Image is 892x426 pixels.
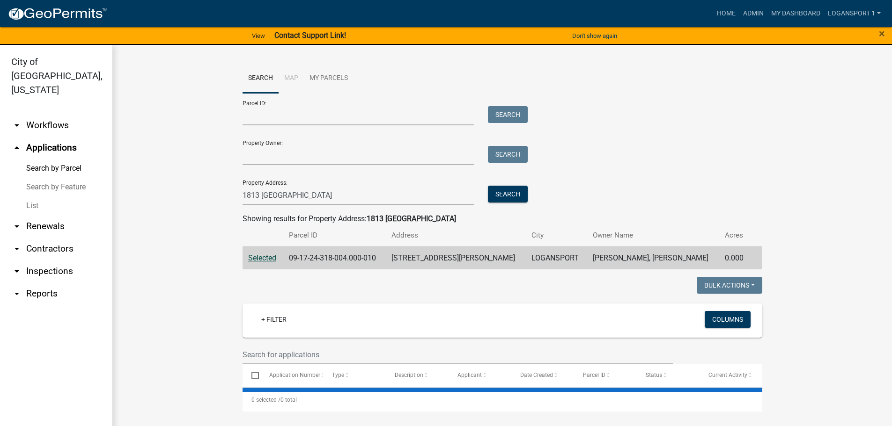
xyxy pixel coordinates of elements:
[11,243,22,254] i: arrow_drop_down
[11,221,22,232] i: arrow_drop_down
[332,372,344,378] span: Type
[587,246,719,269] td: [PERSON_NAME], [PERSON_NAME]
[646,372,662,378] span: Status
[386,364,449,387] datatable-header-cell: Description
[274,31,346,40] strong: Contact Support Link!
[879,28,885,39] button: Close
[243,345,673,364] input: Search for applications
[251,397,280,403] span: 0 selected /
[511,364,574,387] datatable-header-cell: Date Created
[304,64,354,94] a: My Parcels
[283,224,386,246] th: Parcel ID
[719,224,751,246] th: Acres
[11,266,22,277] i: arrow_drop_down
[248,253,276,262] a: Selected
[243,388,762,412] div: 0 total
[520,372,553,378] span: Date Created
[488,146,528,163] button: Search
[574,364,637,387] datatable-header-cell: Parcel ID
[583,372,605,378] span: Parcel ID
[386,246,526,269] td: [STREET_ADDRESS][PERSON_NAME]
[449,364,511,387] datatable-header-cell: Applicant
[739,5,767,22] a: Admin
[705,311,751,328] button: Columns
[11,120,22,131] i: arrow_drop_down
[719,246,751,269] td: 0.000
[395,372,423,378] span: Description
[488,106,528,123] button: Search
[697,277,762,294] button: Bulk Actions
[767,5,824,22] a: My Dashboard
[243,213,762,224] div: Showing results for Property Address:
[457,372,482,378] span: Applicant
[713,5,739,22] a: Home
[269,372,320,378] span: Application Number
[386,224,526,246] th: Address
[488,186,528,202] button: Search
[11,142,22,153] i: arrow_drop_up
[824,5,885,22] a: Logansport 1
[587,224,719,246] th: Owner Name
[568,28,621,43] button: Don't show again
[260,364,323,387] datatable-header-cell: Application Number
[637,364,700,387] datatable-header-cell: Status
[283,246,386,269] td: 09-17-24-318-004.000-010
[879,27,885,40] span: ×
[243,64,279,94] a: Search
[254,311,294,328] a: + Filter
[367,214,456,223] strong: 1813 [GEOGRAPHIC_DATA]
[526,246,587,269] td: LOGANSPORT
[11,288,22,299] i: arrow_drop_down
[708,372,747,378] span: Current Activity
[700,364,762,387] datatable-header-cell: Current Activity
[323,364,386,387] datatable-header-cell: Type
[248,28,269,43] a: View
[243,364,260,387] datatable-header-cell: Select
[526,224,587,246] th: City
